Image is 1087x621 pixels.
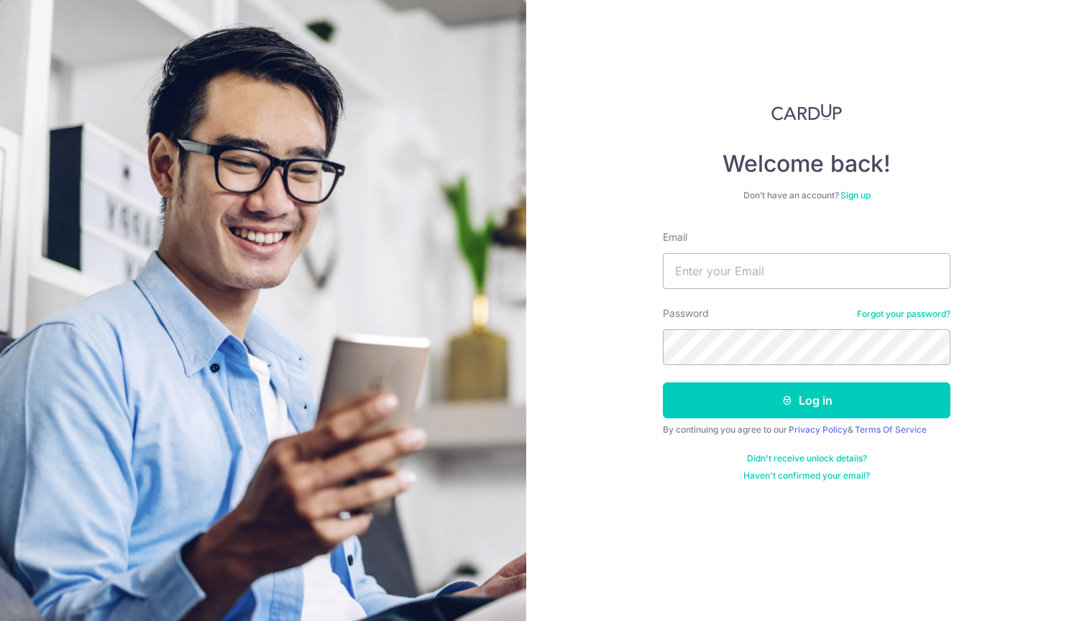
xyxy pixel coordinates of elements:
a: Terms Of Service [855,424,927,435]
a: Didn't receive unlock details? [747,453,867,464]
h4: Welcome back! [663,149,950,178]
a: Privacy Policy [789,424,848,435]
label: Password [663,306,709,321]
div: By continuing you agree to our & [663,424,950,436]
a: Haven't confirmed your email? [743,470,870,482]
a: Sign up [840,190,871,201]
img: CardUp Logo [771,103,842,121]
label: Email [663,230,687,244]
button: Log in [663,382,950,418]
input: Enter your Email [663,253,950,289]
div: Don’t have an account? [663,190,950,201]
a: Forgot your password? [857,308,950,320]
